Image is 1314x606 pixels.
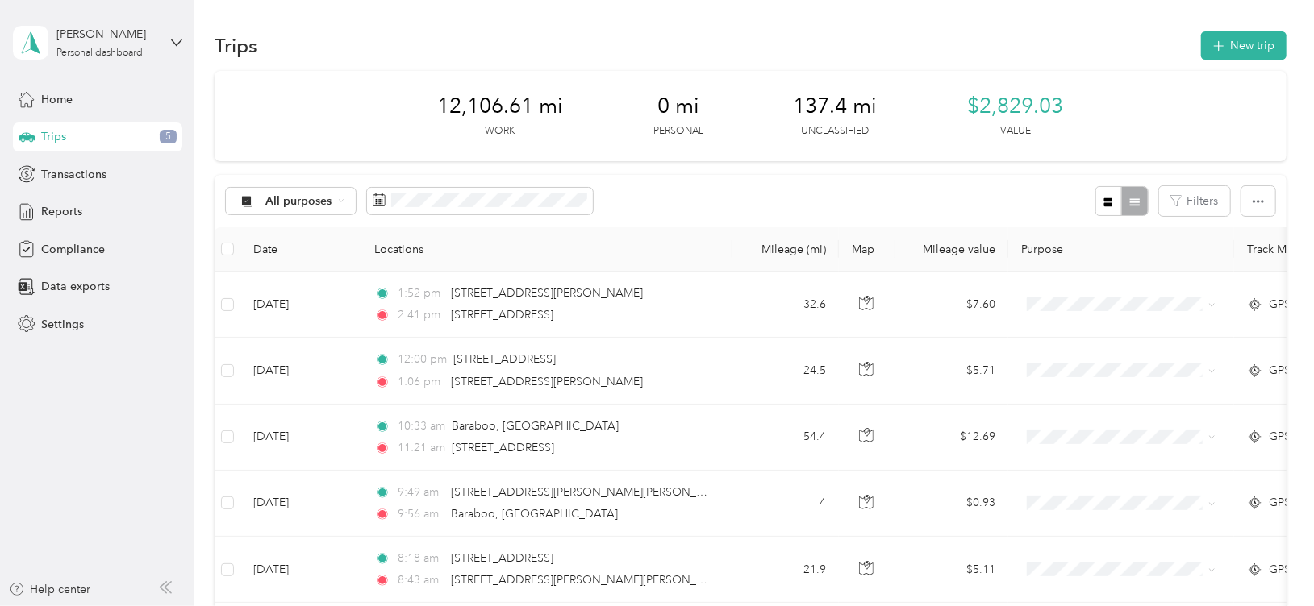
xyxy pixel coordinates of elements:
[485,124,515,139] p: Work
[968,93,1064,119] span: $2,829.03
[9,581,91,598] button: Help center
[56,48,143,58] div: Personal dashboard
[398,306,444,324] span: 2:41 pm
[398,351,447,368] span: 12:00 pm
[1269,362,1291,380] span: GPS
[653,124,703,139] p: Personal
[240,537,361,603] td: [DATE]
[1159,186,1230,216] button: Filters
[1201,31,1287,60] button: New trip
[240,405,361,471] td: [DATE]
[895,338,1008,404] td: $5.71
[56,26,157,43] div: [PERSON_NAME]
[732,338,839,404] td: 24.5
[398,373,444,391] span: 1:06 pm
[732,272,839,338] td: 32.6
[732,405,839,471] td: 54.4
[41,316,84,333] span: Settings
[732,471,839,537] td: 4
[452,419,619,433] span: Baraboo, [GEOGRAPHIC_DATA]
[451,573,732,587] span: [STREET_ADDRESS][PERSON_NAME][PERSON_NAME]
[41,241,105,258] span: Compliance
[1269,296,1291,313] span: GPS
[398,484,444,501] span: 9:49 am
[160,130,177,144] span: 5
[41,128,66,145] span: Trips
[1008,227,1234,272] th: Purpose
[839,227,895,272] th: Map
[398,284,444,302] span: 1:52 pm
[240,338,361,404] td: [DATE]
[398,439,445,457] span: 11:21 am
[398,417,445,435] span: 10:33 am
[437,93,563,119] span: 12,106.61 mi
[452,441,554,454] span: [STREET_ADDRESS]
[398,550,444,567] span: 8:18 am
[1224,516,1314,606] iframe: Everlance-gr Chat Button Frame
[732,227,839,272] th: Mileage (mi)
[895,537,1008,603] td: $5.11
[41,91,73,108] span: Home
[398,571,444,589] span: 8:43 am
[453,352,556,366] span: [STREET_ADDRESS]
[895,471,1008,537] td: $0.93
[451,286,643,300] span: [STREET_ADDRESS][PERSON_NAME]
[215,37,257,54] h1: Trips
[895,405,1008,471] td: $12.69
[1269,494,1291,512] span: GPS
[265,196,332,207] span: All purposes
[398,505,444,523] span: 9:56 am
[361,227,732,272] th: Locations
[1000,124,1031,139] p: Value
[895,272,1008,338] td: $7.60
[794,93,878,119] span: 137.4 mi
[41,166,106,183] span: Transactions
[240,272,361,338] td: [DATE]
[895,227,1008,272] th: Mileage value
[1269,428,1291,446] span: GPS
[451,375,643,388] span: [STREET_ADDRESS][PERSON_NAME]
[41,203,82,220] span: Reports
[451,551,553,565] span: [STREET_ADDRESS]
[451,308,553,322] span: [STREET_ADDRESS]
[451,507,618,521] span: Baraboo, [GEOGRAPHIC_DATA]
[732,537,839,603] td: 21.9
[41,278,110,295] span: Data exports
[240,471,361,537] td: [DATE]
[802,124,870,139] p: Unclassified
[240,227,361,272] th: Date
[657,93,699,119] span: 0 mi
[451,485,732,499] span: [STREET_ADDRESS][PERSON_NAME][PERSON_NAME]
